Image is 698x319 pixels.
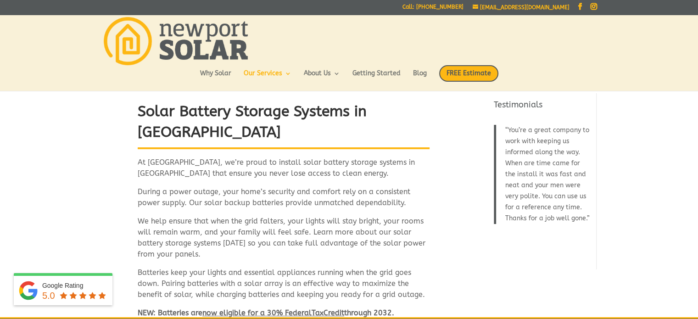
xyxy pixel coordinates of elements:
p: At [GEOGRAPHIC_DATA], we’re proud to install solar battery storage systems in [GEOGRAPHIC_DATA] t... [138,157,430,186]
img: Newport Solar | Solar Energy Optimized. [104,17,248,65]
span: FREE Estimate [439,65,498,82]
a: Blog [413,70,427,86]
a: Why Solar [200,70,231,86]
div: Google Rating [42,281,108,290]
a: [EMAIL_ADDRESS][DOMAIN_NAME] [473,4,570,11]
span: Tax [312,308,324,317]
a: Call: [PHONE_NUMBER] [402,4,463,14]
strong: Solar Battery Storage Systems in [GEOGRAPHIC_DATA] ​ [138,103,367,140]
a: About Us [304,70,340,86]
p: During a power outage, your home’s security and comfort rely on a consistent power supply. Our so... [138,186,430,216]
strong: NEW: Batteries are through 2032. [138,308,394,317]
span: now eligible for a 30% Federal Credit [202,308,344,317]
h4: Testimonials [494,99,591,115]
a: Our Services [244,70,291,86]
p: Batteries keep your lights and essential appliances running when the grid goes down. Pairing batt... [138,267,430,308]
blockquote: You’re a great company to work with keeping us informed along the way. When are time came for the... [494,125,591,224]
a: Getting Started [352,70,401,86]
p: We help ensure that when the grid falters, your lights will stay bright, your rooms will remain w... [138,216,430,267]
a: FREE Estimate [439,65,498,91]
span: 5.0 [42,291,55,301]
